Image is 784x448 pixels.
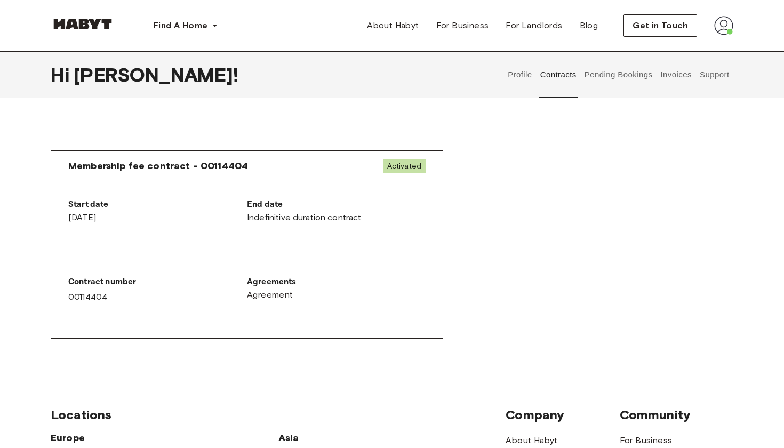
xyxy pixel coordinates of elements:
a: Blog [571,15,607,36]
span: Asia [278,431,392,444]
span: Europe [51,431,278,444]
span: Company [506,407,619,423]
div: [DATE] [68,198,247,224]
span: Blog [580,19,598,32]
span: For Business [436,19,489,32]
span: [PERSON_NAME] ! [74,63,238,86]
a: For Landlords [497,15,571,36]
span: Activated [383,159,426,173]
img: Habyt [51,19,115,29]
a: About Habyt [506,434,557,447]
button: Pending Bookings [583,51,654,98]
button: Get in Touch [623,14,697,37]
button: Support [698,51,731,98]
button: Invoices [659,51,693,98]
p: Start date [68,198,247,211]
button: Contracts [539,51,578,98]
span: Find A Home [153,19,207,32]
span: Hi [51,63,74,86]
span: For Landlords [506,19,562,32]
span: Get in Touch [633,19,688,32]
p: Contract number [68,276,247,289]
a: For Business [620,434,673,447]
a: For Business [428,15,498,36]
img: avatar [714,16,733,35]
a: About Habyt [358,15,427,36]
p: End date [247,198,426,211]
div: 00114404 [68,276,247,303]
span: Community [620,407,733,423]
div: user profile tabs [504,51,733,98]
span: Locations [51,407,506,423]
span: About Habyt [367,19,419,32]
span: Agreement [247,289,293,301]
div: Indefinitive duration contract [247,198,426,224]
button: Profile [507,51,534,98]
p: Agreements [247,276,426,289]
a: Agreement [247,289,426,301]
span: Membership fee contract - 00114404 [68,159,248,172]
button: Find A Home [145,15,227,36]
